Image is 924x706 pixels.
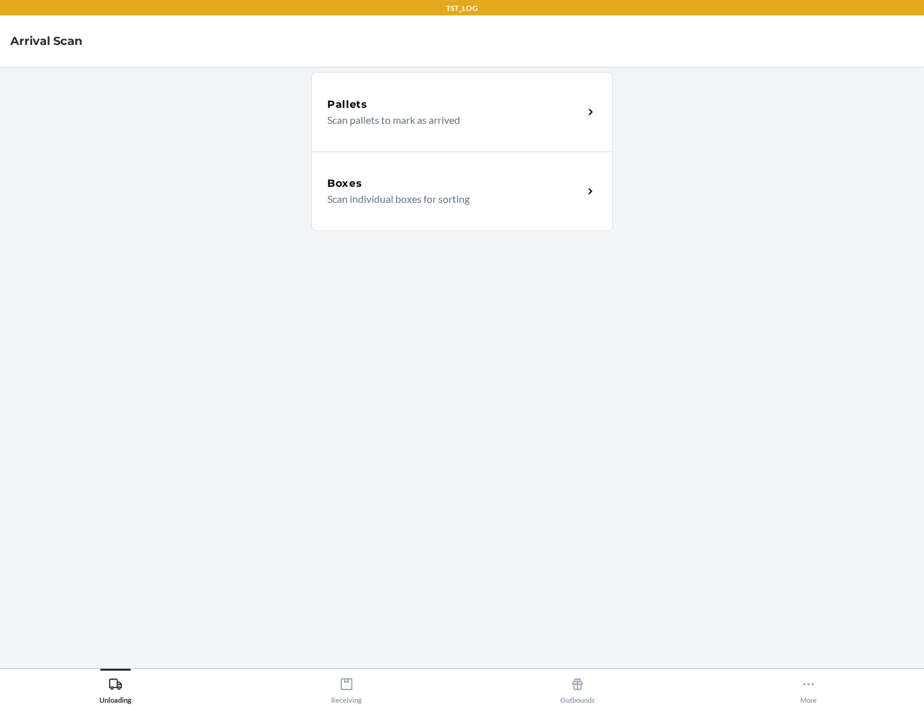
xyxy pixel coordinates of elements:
a: PalletsScan pallets to mark as arrived [311,72,613,151]
h4: Arrival Scan [10,33,82,49]
div: Receiving [331,672,362,704]
a: BoxesScan individual boxes for sorting [311,151,613,231]
p: TST_LOG [446,3,478,14]
p: Scan pallets to mark as arrived [327,112,573,128]
p: Scan individual boxes for sorting [327,191,573,207]
div: More [800,672,817,704]
h5: Boxes [327,176,363,191]
div: Outbounds [560,672,595,704]
button: Outbounds [462,669,693,704]
button: More [693,669,924,704]
div: Unloading [99,672,132,704]
button: Receiving [231,669,462,704]
h5: Pallets [327,97,368,112]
